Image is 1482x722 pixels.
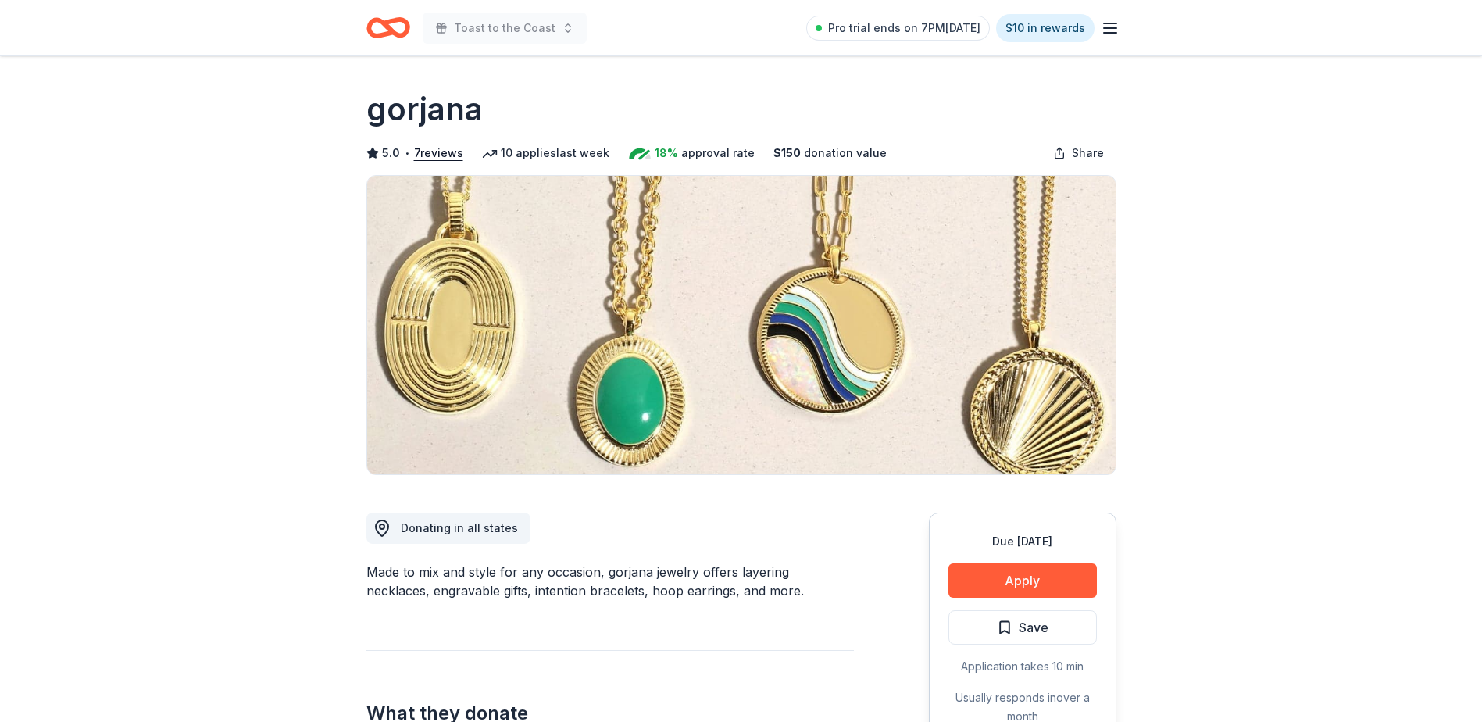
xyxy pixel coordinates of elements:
span: 5.0 [382,144,400,163]
span: Toast to the Coast [454,19,555,38]
a: $10 in rewards [996,14,1095,42]
div: Due [DATE] [948,532,1097,551]
span: • [404,147,409,159]
span: Pro trial ends on 7PM[DATE] [828,19,980,38]
span: donation value [804,144,887,163]
span: approval rate [681,144,755,163]
span: 18% [655,144,678,163]
div: Made to mix and style for any occasion, gorjana jewelry offers layering necklaces, engravable gif... [366,563,854,600]
a: Home [366,9,410,46]
button: Save [948,610,1097,645]
img: Image for gorjana [367,176,1116,474]
button: Apply [948,563,1097,598]
span: $ 150 [773,144,801,163]
span: Share [1072,144,1104,163]
button: 7reviews [414,144,463,163]
a: Pro trial ends on 7PM[DATE] [806,16,990,41]
button: Toast to the Coast [423,13,587,44]
div: Application takes 10 min [948,657,1097,676]
h1: gorjana [366,88,483,131]
div: 10 applies last week [482,144,609,163]
span: Save [1019,617,1048,638]
span: Donating in all states [401,521,518,534]
button: Share [1041,138,1116,169]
